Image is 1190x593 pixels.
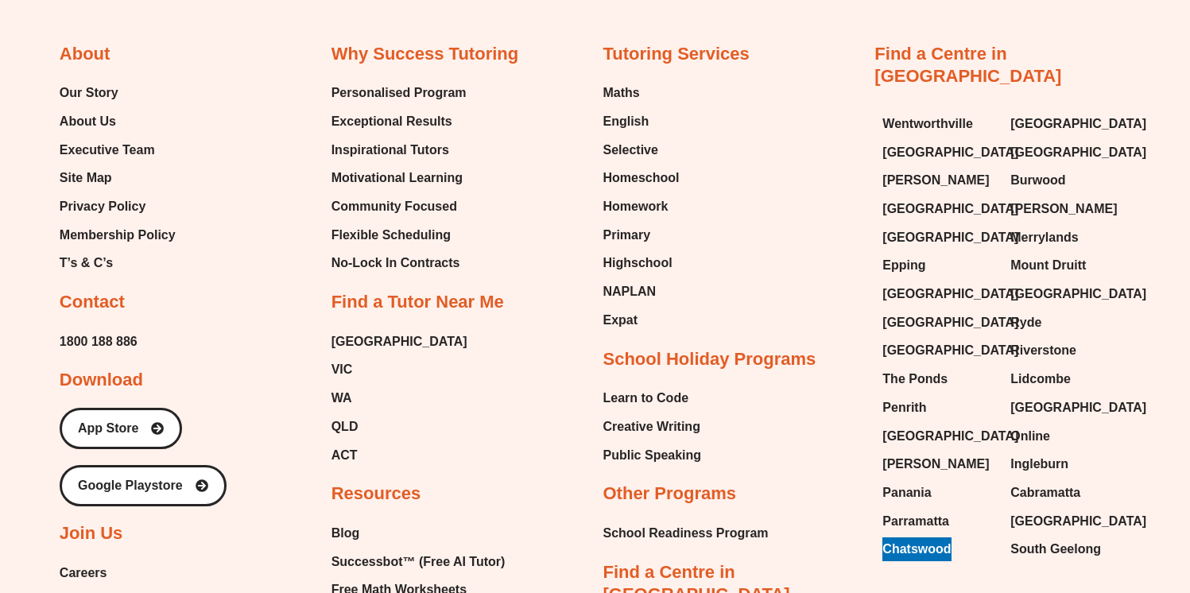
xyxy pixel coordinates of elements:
[78,422,138,435] span: App Store
[882,481,931,505] span: Panania
[882,169,989,192] span: [PERSON_NAME]
[60,561,196,585] a: Careers
[882,452,994,476] a: [PERSON_NAME]
[60,291,125,314] h2: Contact
[60,110,176,134] a: About Us
[1010,537,1122,561] a: South Geelong
[882,424,1018,448] span: [GEOGRAPHIC_DATA]
[1010,169,1065,192] span: Burwood
[331,521,360,545] span: Blog
[60,251,176,275] a: T’s & C’s
[60,138,176,162] a: Executive Team
[331,415,359,439] span: QLD
[882,141,994,165] a: [GEOGRAPHIC_DATA]
[1010,510,1146,533] span: [GEOGRAPHIC_DATA]
[331,43,519,66] h2: Why Success Tutoring
[1010,282,1122,306] a: [GEOGRAPHIC_DATA]
[603,81,640,105] span: Maths
[874,44,1061,87] a: Find a Centre in [GEOGRAPHIC_DATA]
[603,483,737,506] h2: Other Programs
[331,521,521,545] a: Blog
[1010,424,1050,448] span: Online
[60,369,143,392] h2: Download
[331,81,467,105] span: Personalised Program
[882,367,948,391] span: The Ponds
[882,424,994,448] a: [GEOGRAPHIC_DATA]
[603,43,750,66] h2: Tutoring Services
[60,166,112,190] span: Site Map
[60,465,227,506] a: Google Playstore
[331,550,506,574] span: Successbot™ (Free AI Tutor)
[882,537,951,561] span: Chatswood
[603,308,680,332] a: Expat
[60,223,176,247] a: Membership Policy
[60,81,176,105] a: Our Story
[60,561,107,585] span: Careers
[331,483,421,506] h2: Resources
[603,81,680,105] a: Maths
[603,444,702,467] a: Public Speaking
[882,282,994,306] a: [GEOGRAPHIC_DATA]
[603,166,680,190] a: Homeschool
[331,138,467,162] a: Inspirational Tutors
[1010,169,1122,192] a: Burwood
[60,166,176,190] a: Site Map
[331,550,521,574] a: Successbot™ (Free AI Tutor)
[1010,367,1122,391] a: Lidcombe
[882,112,973,136] span: Wentworthville
[331,251,460,275] span: No-Lock In Contracts
[331,358,353,382] span: VIC
[603,195,669,219] span: Homework
[603,110,680,134] a: English
[603,195,680,219] a: Homework
[1010,141,1122,165] a: [GEOGRAPHIC_DATA]
[60,110,116,134] span: About Us
[1010,339,1122,362] a: Riverstone
[882,396,994,420] a: Penrith
[882,169,994,192] a: [PERSON_NAME]
[882,197,1018,221] span: [GEOGRAPHIC_DATA]
[882,311,994,335] a: [GEOGRAPHIC_DATA]
[1010,396,1122,420] a: [GEOGRAPHIC_DATA]
[882,112,994,136] a: Wentworthville
[882,282,1018,306] span: [GEOGRAPHIC_DATA]
[603,348,816,371] h2: School Holiday Programs
[603,386,702,410] a: Learn to Code
[1010,367,1071,391] span: Lidcombe
[1010,537,1101,561] span: South Geelong
[331,195,467,219] a: Community Focused
[60,43,110,66] h2: About
[882,339,994,362] a: [GEOGRAPHIC_DATA]
[331,444,358,467] span: ACT
[882,226,1018,250] span: [GEOGRAPHIC_DATA]
[331,386,467,410] a: WA
[331,251,467,275] a: No-Lock In Contracts
[331,223,451,247] span: Flexible Scheduling
[60,195,146,219] span: Privacy Policy
[331,138,449,162] span: Inspirational Tutors
[1010,197,1117,221] span: [PERSON_NAME]
[603,386,689,410] span: Learn to Code
[1111,517,1190,593] iframe: To enrich screen reader interactions, please activate Accessibility in Grammarly extension settings
[882,481,994,505] a: Panania
[331,358,467,382] a: VIC
[882,226,994,250] a: [GEOGRAPHIC_DATA]
[331,386,352,410] span: WA
[331,415,467,439] a: QLD
[1010,254,1086,277] span: Mount Druitt
[60,330,138,354] a: 1800 188 886
[331,291,504,314] h2: Find a Tutor Near Me
[882,367,994,391] a: The Ponds
[603,138,658,162] span: Selective
[882,311,1018,335] span: [GEOGRAPHIC_DATA]
[331,166,463,190] span: Motivational Learning
[331,444,467,467] a: ACT
[1010,452,1068,476] span: Ingleburn
[603,415,702,439] a: Creative Writing
[60,251,113,275] span: T’s & C’s
[603,223,651,247] span: Primary
[1010,424,1122,448] a: Online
